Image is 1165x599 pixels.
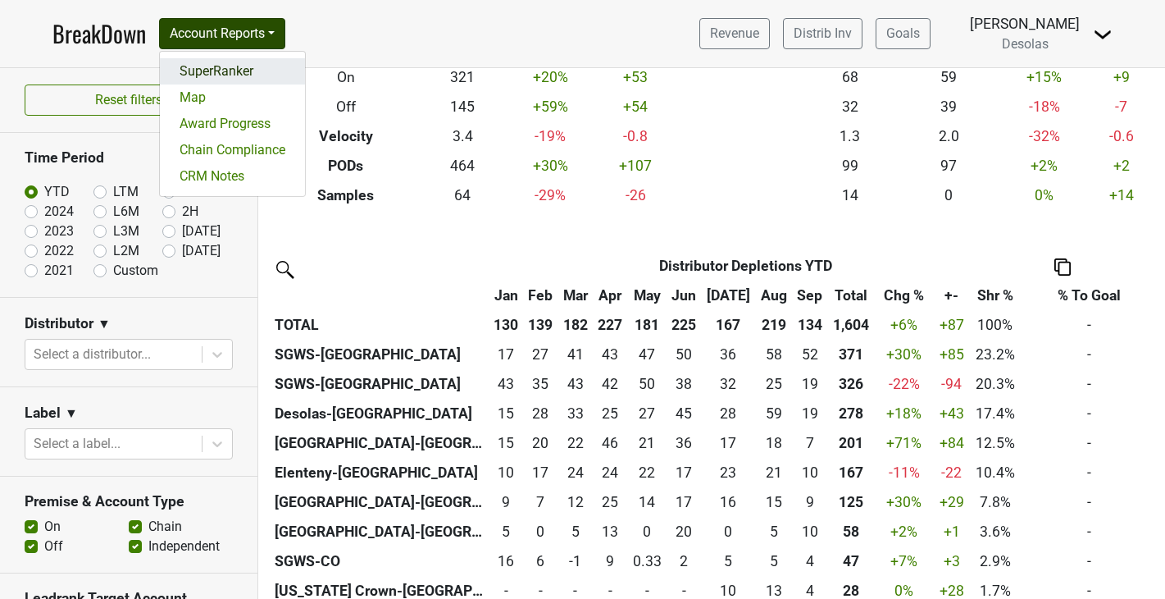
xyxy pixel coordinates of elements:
td: -26 [596,181,674,210]
a: Chain Compliance [160,137,305,163]
th: % To Goal: activate to sort column ascending [1022,281,1156,310]
td: - [1022,487,1156,517]
a: Goals [876,18,931,49]
td: 58 [756,340,792,369]
th: PODs [271,151,421,181]
label: 2022 [44,241,74,261]
td: 41.834 [593,369,627,399]
th: Jul: activate to sort column ascending [701,281,756,310]
a: Award Progress [160,111,305,137]
td: 20.5 [627,428,666,458]
td: 15.17 [756,487,792,517]
th: Feb: activate to sort column ascending [523,281,557,310]
div: 5 [493,521,520,542]
td: - [1022,458,1156,487]
td: 16.167 [489,546,523,576]
div: 15 [759,492,788,513]
th: Apr: activate to sort column ascending [593,281,627,310]
th: 46.501 [827,546,874,576]
label: 2021 [44,261,74,281]
div: -94 [938,373,965,395]
div: 21 [631,432,662,454]
div: 50 [631,373,662,395]
td: 27 [523,340,557,369]
th: 130 [489,310,523,340]
td: +30 % [874,487,934,517]
div: 9 [796,492,824,513]
th: &nbsp;: activate to sort column ascending [271,281,489,310]
td: 39 [899,92,998,121]
img: Copy to clipboard [1054,258,1071,276]
td: +14 [1090,181,1153,210]
div: 20 [671,521,698,542]
td: 34.672 [523,369,557,399]
div: +85 [938,344,965,365]
div: 278 [831,403,870,424]
label: On [44,517,61,537]
td: 16.5 [701,428,756,458]
th: Off [271,92,421,121]
div: 43 [597,344,624,365]
span: ▼ [98,314,111,334]
div: 59 [759,403,788,424]
button: Account Reports [159,18,285,49]
td: -11 % [874,458,934,487]
div: 10 [796,521,824,542]
h3: Label [25,405,61,422]
td: 15.002 [489,399,523,428]
td: 0 [627,517,666,546]
h3: Distributor [25,315,93,332]
td: +54 [596,92,674,121]
td: 13 [593,517,627,546]
td: 5 [489,517,523,546]
div: 0 [705,521,752,542]
th: Aug: activate to sort column ascending [756,281,792,310]
th: 201.000 [827,428,874,458]
div: 24 [562,462,589,483]
div: 22 [562,432,589,454]
a: Revenue [699,18,770,49]
td: 321 [421,63,504,93]
td: 47.167 [627,340,666,369]
div: +84 [938,432,965,454]
td: 31.667 [701,369,756,399]
td: +18 % [874,399,934,428]
td: 43.166 [557,369,593,399]
th: +-: activate to sort column ascending [935,281,969,310]
th: 182 [557,310,593,340]
td: 23.2% [969,340,1022,369]
h3: Premise & Account Type [25,493,233,510]
th: May: activate to sort column ascending [627,281,666,310]
td: 27.338 [627,399,666,428]
div: [PERSON_NAME] [970,13,1080,34]
td: 2.499 [667,546,701,576]
td: 7 [792,428,827,458]
td: 58.502 [756,399,792,428]
a: SuperRanker [160,58,305,85]
td: 43 [593,340,627,369]
td: 20 [523,428,557,458]
td: +59 % [504,92,597,121]
div: -22 [938,462,965,483]
div: 18 [759,432,788,454]
th: Sep: activate to sort column ascending [792,281,827,310]
td: 24 [557,458,593,487]
td: 2.0 [899,121,998,151]
td: +53 [596,63,674,93]
div: 36 [705,344,752,365]
td: 19.333 [792,369,827,399]
td: 50 [667,340,701,369]
div: 33 [562,403,589,424]
td: 6.84 [523,487,557,517]
td: 99 [801,151,899,181]
div: 22 [631,462,662,483]
div: 50 [671,344,698,365]
td: - [1022,399,1156,428]
td: +20 % [504,63,597,93]
div: 15 [493,432,520,454]
div: 125 [831,492,870,513]
div: 12 [562,492,589,513]
label: Chain [148,517,182,537]
th: 58.000 [827,517,874,546]
td: 3.6% [969,517,1022,546]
